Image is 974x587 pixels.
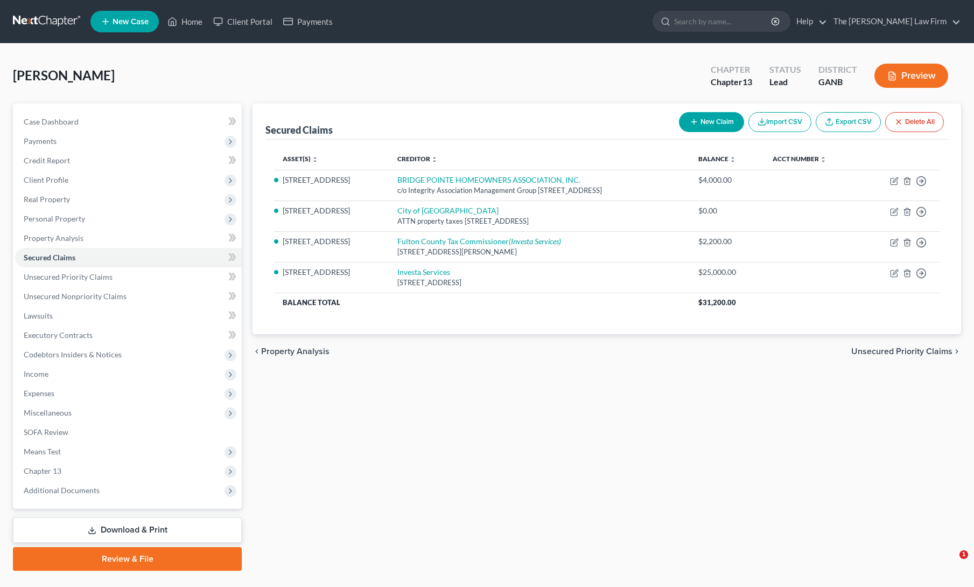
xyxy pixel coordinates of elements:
span: Personal Property [24,214,85,223]
i: chevron_right [952,347,961,356]
a: Export CSV [816,112,881,132]
span: Client Profile [24,175,68,184]
i: (Investa Services) [509,237,561,246]
span: Case Dashboard [24,117,79,126]
div: $2,200.00 [698,236,755,247]
i: unfold_more [730,156,736,163]
i: unfold_more [312,156,318,163]
iframe: Intercom live chat [937,550,963,576]
span: Property Analysis [261,347,330,356]
span: Chapter 13 [24,466,61,475]
span: Unsecured Priority Claims [851,347,952,356]
button: New Claim [679,112,744,132]
div: Secured Claims [265,123,333,136]
span: Additional Documents [24,486,100,495]
th: Balance Total [274,293,690,312]
li: [STREET_ADDRESS] [283,267,380,278]
span: Secured Claims [24,253,75,262]
span: [PERSON_NAME] [13,67,115,83]
span: $31,200.00 [698,298,736,307]
a: Credit Report [15,151,242,170]
span: Lawsuits [24,311,53,320]
a: Property Analysis [15,229,242,248]
a: Acct Number unfold_more [773,155,826,163]
span: Real Property [24,195,70,204]
span: Unsecured Priority Claims [24,272,113,281]
button: chevron_left Property Analysis [253,347,330,356]
a: Lawsuits [15,306,242,326]
span: Credit Report [24,156,70,165]
span: Payments [24,136,57,146]
a: Help [791,12,827,31]
li: [STREET_ADDRESS] [283,175,380,185]
div: [STREET_ADDRESS][PERSON_NAME] [397,247,681,257]
span: Income [24,369,48,378]
a: Client Portal [208,12,278,31]
span: Unsecured Nonpriority Claims [24,292,127,301]
span: Means Test [24,447,61,456]
div: $0.00 [698,205,755,216]
a: Home [162,12,208,31]
a: Executory Contracts [15,326,242,345]
span: New Case [113,18,149,26]
div: $25,000.00 [698,267,755,278]
a: Fulton County Tax Commissioner(Investa Services) [397,237,561,246]
a: Asset(s) unfold_more [283,155,318,163]
i: chevron_left [253,347,261,356]
input: Search by name... [674,11,773,31]
a: BRIDGE POINTE HOMEOWNERS ASSOCIATION, INC. [397,175,580,184]
span: 1 [959,550,968,559]
a: Balance unfold_more [698,155,736,163]
span: Property Analysis [24,233,83,243]
button: Delete All [885,112,944,132]
a: Secured Claims [15,248,242,267]
a: Creditor unfold_more [397,155,438,163]
div: Status [769,64,801,76]
a: Unsecured Nonpriority Claims [15,287,242,306]
a: Unsecured Priority Claims [15,267,242,287]
div: $4,000.00 [698,175,755,185]
a: Review & File [13,547,242,571]
div: Chapter [711,76,752,88]
a: Investa Services [397,267,450,277]
span: Codebtors Insiders & Notices [24,350,122,359]
i: unfold_more [820,156,826,163]
div: [STREET_ADDRESS] [397,278,681,288]
div: Lead [769,76,801,88]
a: Download & Print [13,517,242,543]
button: Import CSV [748,112,811,132]
li: [STREET_ADDRESS] [283,205,380,216]
a: Payments [278,12,338,31]
a: Case Dashboard [15,112,242,132]
span: 13 [742,77,752,87]
div: GANB [818,76,857,88]
div: Chapter [711,64,752,76]
button: Preview [874,64,948,88]
div: c/o Integrity Association Management Group [STREET_ADDRESS] [397,185,681,196]
a: SOFA Review [15,423,242,442]
div: District [818,64,857,76]
button: Unsecured Priority Claims chevron_right [851,347,961,356]
span: Executory Contracts [24,330,93,340]
li: [STREET_ADDRESS] [283,236,380,247]
i: unfold_more [431,156,438,163]
span: Expenses [24,389,54,398]
span: SOFA Review [24,427,68,437]
div: ATTN property taxes [STREET_ADDRESS] [397,216,681,226]
a: City of [GEOGRAPHIC_DATA] [397,206,499,215]
span: Miscellaneous [24,408,72,417]
a: The [PERSON_NAME] Law Firm [828,12,961,31]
